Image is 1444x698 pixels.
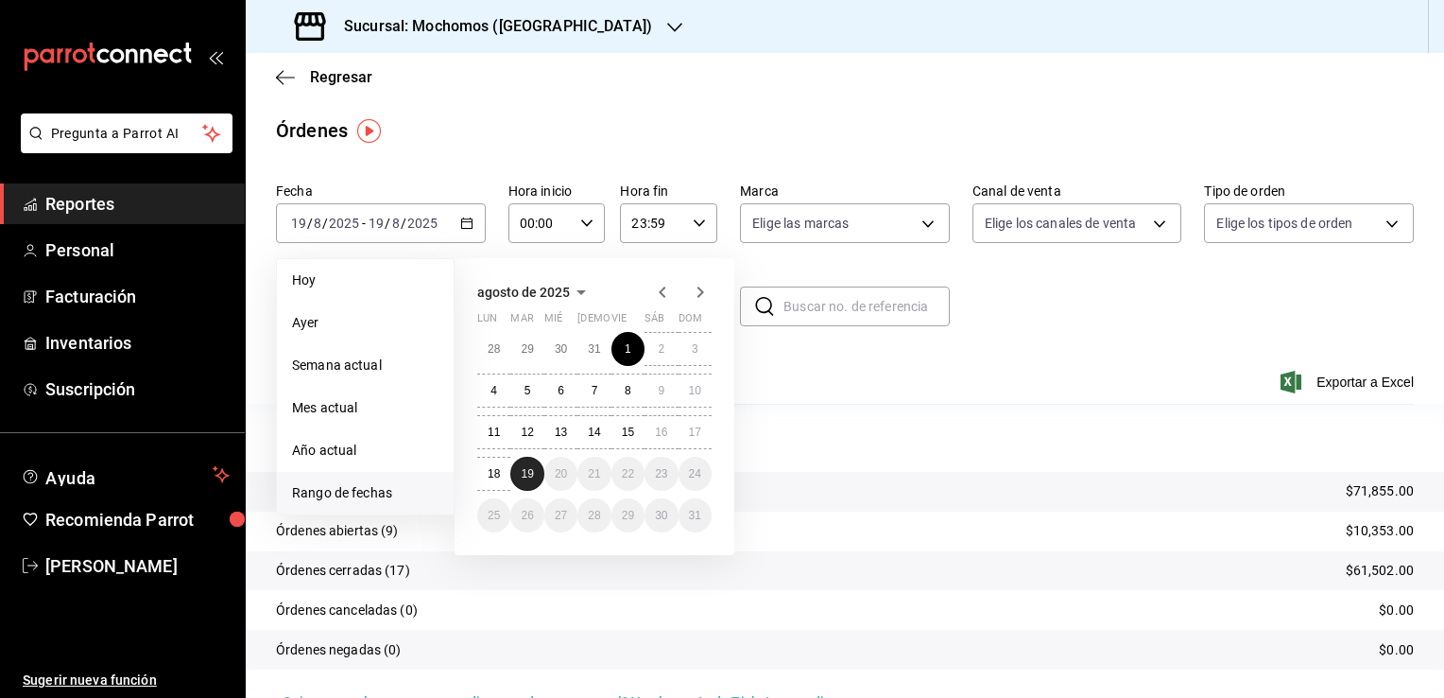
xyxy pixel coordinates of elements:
[577,374,610,408] button: 7 de agosto de 2025
[577,332,610,366] button: 31 de julio de 2025
[679,332,712,366] button: 3 de agosto de 2025
[508,184,606,198] label: Hora inicio
[307,216,313,231] span: /
[45,284,230,309] span: Facturación
[592,384,598,397] abbr: 7 de agosto de 2025
[488,467,500,480] abbr: 18 de agosto de 2025
[689,467,701,480] abbr: 24 de agosto de 2025
[477,374,510,408] button: 4 de agosto de 2025
[544,498,577,532] button: 27 de agosto de 2025
[208,49,223,64] button: open_drawer_menu
[577,415,610,449] button: 14 de agosto de 2025
[588,342,600,356] abbr: 31 de julio de 2025
[645,374,678,408] button: 9 de agosto de 2025
[622,509,634,522] abbr: 29 de agosto de 2025
[577,312,689,332] abbr: jueves
[577,498,610,532] button: 28 de agosto de 2025
[13,137,232,157] a: Pregunta a Parrot AI
[521,342,533,356] abbr: 29 de julio de 2025
[385,216,390,231] span: /
[488,509,500,522] abbr: 25 de agosto de 2025
[45,507,230,532] span: Recomienda Parrot
[1379,640,1414,660] p: $0.00
[521,509,533,522] abbr: 26 de agosto de 2025
[1216,214,1352,233] span: Elige los tipos de orden
[357,119,381,143] button: Tooltip marker
[276,521,399,541] p: Órdenes abiertas (9)
[490,384,497,397] abbr: 4 de agosto de 2025
[510,415,543,449] button: 12 de agosto de 2025
[391,216,401,231] input: --
[611,312,627,332] abbr: viernes
[611,374,645,408] button: 8 de agosto de 2025
[276,561,410,581] p: Órdenes cerradas (17)
[488,426,500,439] abbr: 11 de agosto de 2025
[622,426,634,439] abbr: 15 de agosto de 2025
[292,398,438,418] span: Mes actual
[276,116,348,145] div: Órdenes
[292,356,438,375] span: Semana actual
[679,374,712,408] button: 10 de agosto de 2025
[611,415,645,449] button: 15 de agosto de 2025
[510,332,543,366] button: 29 de julio de 2025
[645,312,664,332] abbr: sábado
[521,426,533,439] abbr: 12 de agosto de 2025
[645,332,678,366] button: 2 de agosto de 2025
[1379,601,1414,620] p: $0.00
[1346,521,1414,541] p: $10,353.00
[555,342,567,356] abbr: 30 de julio de 2025
[611,332,645,366] button: 1 de agosto de 2025
[645,415,678,449] button: 16 de agosto de 2025
[620,184,717,198] label: Hora fin
[276,427,1414,449] p: Resumen
[544,415,577,449] button: 13 de agosto de 2025
[45,237,230,263] span: Personal
[488,342,500,356] abbr: 28 de julio de 2025
[23,671,230,690] span: Sugerir nueva función
[555,467,567,480] abbr: 20 de agosto de 2025
[310,68,372,86] span: Regresar
[276,640,402,660] p: Órdenes negadas (0)
[401,216,406,231] span: /
[45,553,230,579] span: [PERSON_NAME]
[276,184,486,198] label: Fecha
[689,426,701,439] abbr: 17 de agosto de 2025
[679,415,712,449] button: 17 de agosto de 2025
[292,313,438,333] span: Ayer
[588,467,600,480] abbr: 21 de agosto de 2025
[45,463,205,486] span: Ayuda
[45,191,230,217] span: Reportes
[658,384,664,397] abbr: 9 de agosto de 2025
[477,332,510,366] button: 28 de julio de 2025
[679,498,712,532] button: 31 de agosto de 2025
[544,312,562,332] abbr: miércoles
[544,457,577,491] button: 20 de agosto de 2025
[972,184,1182,198] label: Canal de venta
[558,384,564,397] abbr: 6 de agosto de 2025
[985,214,1136,233] span: Elige los canales de venta
[510,457,543,491] button: 19 de agosto de 2025
[1204,184,1414,198] label: Tipo de orden
[368,216,385,231] input: --
[292,270,438,290] span: Hoy
[329,15,652,38] h3: Sucursal: Mochomos ([GEOGRAPHIC_DATA])
[51,124,203,144] span: Pregunta a Parrot AI
[328,216,360,231] input: ----
[658,342,664,356] abbr: 2 de agosto de 2025
[362,216,366,231] span: -
[645,457,678,491] button: 23 de agosto de 2025
[611,498,645,532] button: 29 de agosto de 2025
[625,342,631,356] abbr: 1 de agosto de 2025
[510,374,543,408] button: 5 de agosto de 2025
[555,426,567,439] abbr: 13 de agosto de 2025
[406,216,438,231] input: ----
[544,332,577,366] button: 30 de julio de 2025
[783,288,950,325] input: Buscar no. de referencia
[588,426,600,439] abbr: 14 de agosto de 2025
[655,509,667,522] abbr: 30 de agosto de 2025
[692,342,698,356] abbr: 3 de agosto de 2025
[679,457,712,491] button: 24 de agosto de 2025
[276,601,418,620] p: Órdenes canceladas (0)
[544,374,577,408] button: 6 de agosto de 2025
[477,457,510,491] button: 18 de agosto de 2025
